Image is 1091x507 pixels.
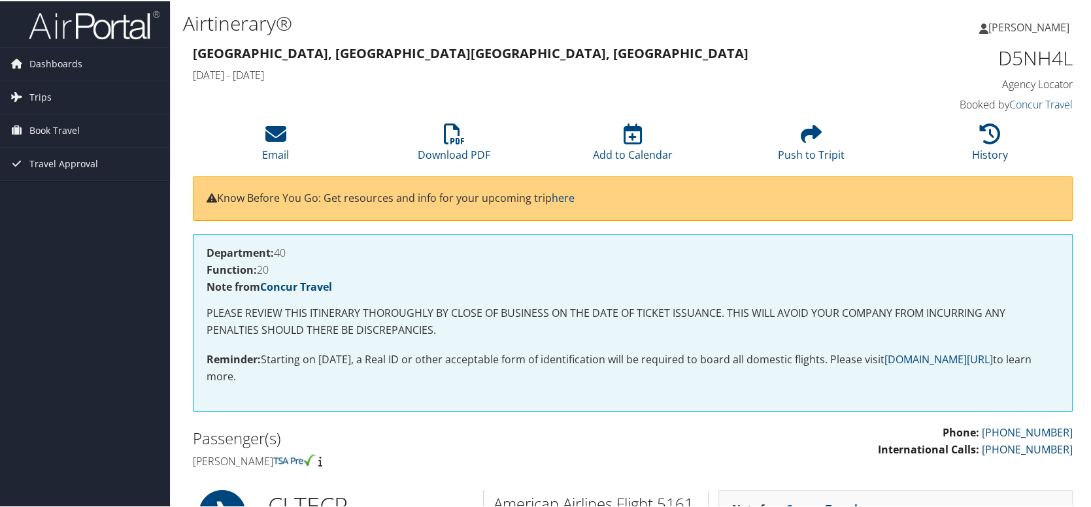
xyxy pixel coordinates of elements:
a: Push to Tripit [778,129,845,161]
span: Dashboards [29,46,82,79]
a: Add to Calendar [593,129,673,161]
span: Travel Approval [29,146,98,179]
strong: [GEOGRAPHIC_DATA], [GEOGRAPHIC_DATA] [GEOGRAPHIC_DATA], [GEOGRAPHIC_DATA] [193,43,748,61]
a: Concur Travel [1009,96,1073,110]
strong: Note from [207,278,332,293]
strong: Function: [207,261,257,276]
span: [PERSON_NAME] [988,19,1069,33]
h4: Booked by [867,96,1073,110]
a: [PERSON_NAME] [979,7,1083,46]
strong: Department: [207,244,274,259]
h2: Passenger(s) [193,426,623,448]
img: tsa-precheck.png [273,453,316,465]
a: [PHONE_NUMBER] [982,424,1073,438]
a: here [552,189,575,204]
span: Trips [29,80,52,112]
a: [PHONE_NUMBER] [982,441,1073,455]
a: Email [262,129,289,161]
h1: Airtinerary® [183,8,782,36]
p: Know Before You Go: Get resources and info for your upcoming trip [207,189,1059,206]
a: Concur Travel [260,278,332,293]
a: Download PDF [418,129,490,161]
strong: Phone: [943,424,979,438]
img: airportal-logo.png [29,8,159,39]
strong: Reminder: [207,351,261,365]
h4: Agency Locator [867,76,1073,90]
h4: [DATE] - [DATE] [193,67,848,81]
a: [DOMAIN_NAME][URL] [884,351,993,365]
a: History [972,129,1008,161]
h4: 20 [207,263,1059,274]
p: PLEASE REVIEW THIS ITINERARY THOROUGHLY BY CLOSE OF BUSINESS ON THE DATE OF TICKET ISSUANCE. THIS... [207,304,1059,337]
span: Book Travel [29,113,80,146]
h1: D5NH4L [867,43,1073,71]
strong: International Calls: [878,441,979,455]
h4: 40 [207,246,1059,257]
h4: [PERSON_NAME] [193,453,623,467]
p: Starting on [DATE], a Real ID or other acceptable form of identification will be required to boar... [207,350,1059,384]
